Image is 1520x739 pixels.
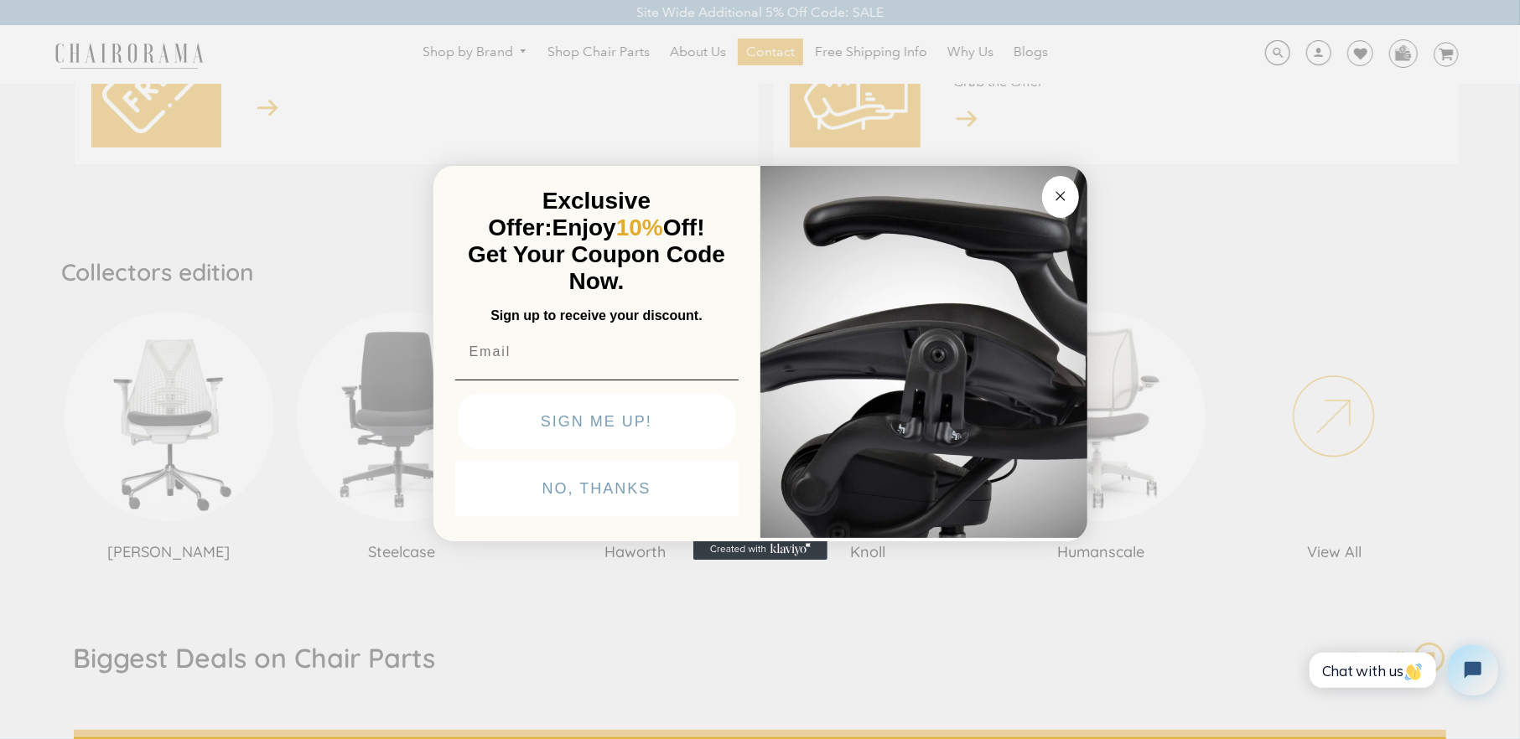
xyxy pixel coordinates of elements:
input: Email [455,335,739,369]
button: Close dialog [1042,176,1079,218]
iframe: Tidio Chat [1291,631,1512,710]
span: Sign up to receive your discount. [490,308,702,323]
span: 10% [616,214,663,240]
img: underline [455,380,739,380]
a: Created with Klaviyo - opens in a new tab [693,540,827,560]
img: 92d77583-a095-41f6-84e7-858462e0427a.jpeg [760,163,1087,538]
span: Enjoy Off! [552,214,705,240]
span: Get Your Coupon Code Now. [468,241,725,294]
button: SIGN ME UP! [459,394,735,449]
button: NO, THANKS [455,461,739,516]
span: Exclusive Offer: [488,188,651,240]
